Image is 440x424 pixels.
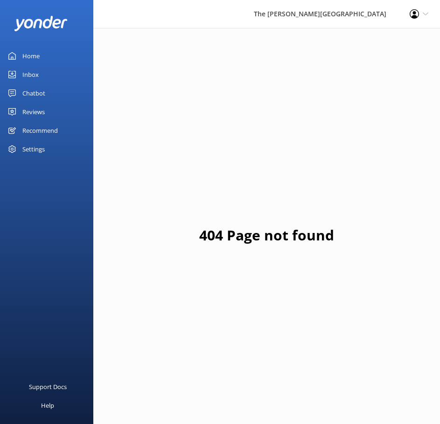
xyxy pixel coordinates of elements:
[22,121,58,140] div: Recommend
[22,47,40,65] div: Home
[22,140,45,158] div: Settings
[22,84,45,103] div: Chatbot
[199,224,334,246] h1: 404 Page not found
[14,16,68,31] img: yonder-white-logo.png
[22,65,39,84] div: Inbox
[22,103,45,121] div: Reviews
[29,377,67,396] div: Support Docs
[41,396,54,415] div: Help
